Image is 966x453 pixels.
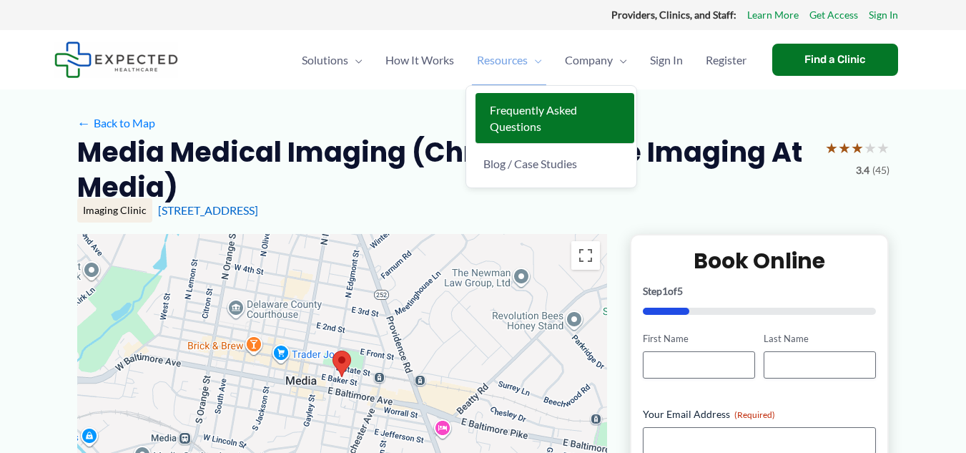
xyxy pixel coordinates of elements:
[77,135,814,205] h2: Media Medical Imaging (ChristianaCare Imaging at Media)
[677,285,683,297] span: 5
[290,35,374,85] a: SolutionsMenu Toggle
[869,6,898,24] a: Sign In
[643,247,877,275] h2: Book Online
[565,35,613,85] span: Company
[877,135,889,161] span: ★
[385,35,454,85] span: How It Works
[302,35,348,85] span: Solutions
[747,6,799,24] a: Learn More
[158,203,258,217] a: [STREET_ADDRESS]
[348,35,363,85] span: Menu Toggle
[472,147,631,180] a: Blog / Case Studies
[490,103,577,133] span: Frequently Asked Questions
[613,35,627,85] span: Menu Toggle
[639,35,694,85] a: Sign In
[611,9,736,21] strong: Providers, Clinics, and Staff:
[772,44,898,76] a: Find a Clinic
[856,161,869,180] span: 3.4
[483,157,577,170] span: Blog / Case Studies
[77,198,152,223] div: Imaging Clinic
[553,35,639,85] a: CompanyMenu Toggle
[838,135,851,161] span: ★
[54,42,178,78] img: Expected Healthcare Logo - side, dark font, small
[864,135,877,161] span: ★
[374,35,465,85] a: How It Works
[809,6,858,24] a: Get Access
[465,35,553,85] a: ResourcesMenu Toggle
[851,135,864,161] span: ★
[643,407,877,422] label: Your Email Address
[643,332,755,346] label: First Name
[662,285,668,297] span: 1
[528,35,542,85] span: Menu Toggle
[643,286,877,296] p: Step of
[571,241,600,270] button: Toggle fullscreen view
[764,332,876,346] label: Last Name
[650,35,683,85] span: Sign In
[706,35,746,85] span: Register
[290,35,758,85] nav: Primary Site Navigation
[872,161,889,180] span: (45)
[734,409,775,420] span: (Required)
[77,112,155,134] a: ←Back to Map
[477,35,528,85] span: Resources
[825,135,838,161] span: ★
[77,116,91,130] span: ←
[475,93,634,144] a: Frequently Asked Questions
[694,35,758,85] a: Register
